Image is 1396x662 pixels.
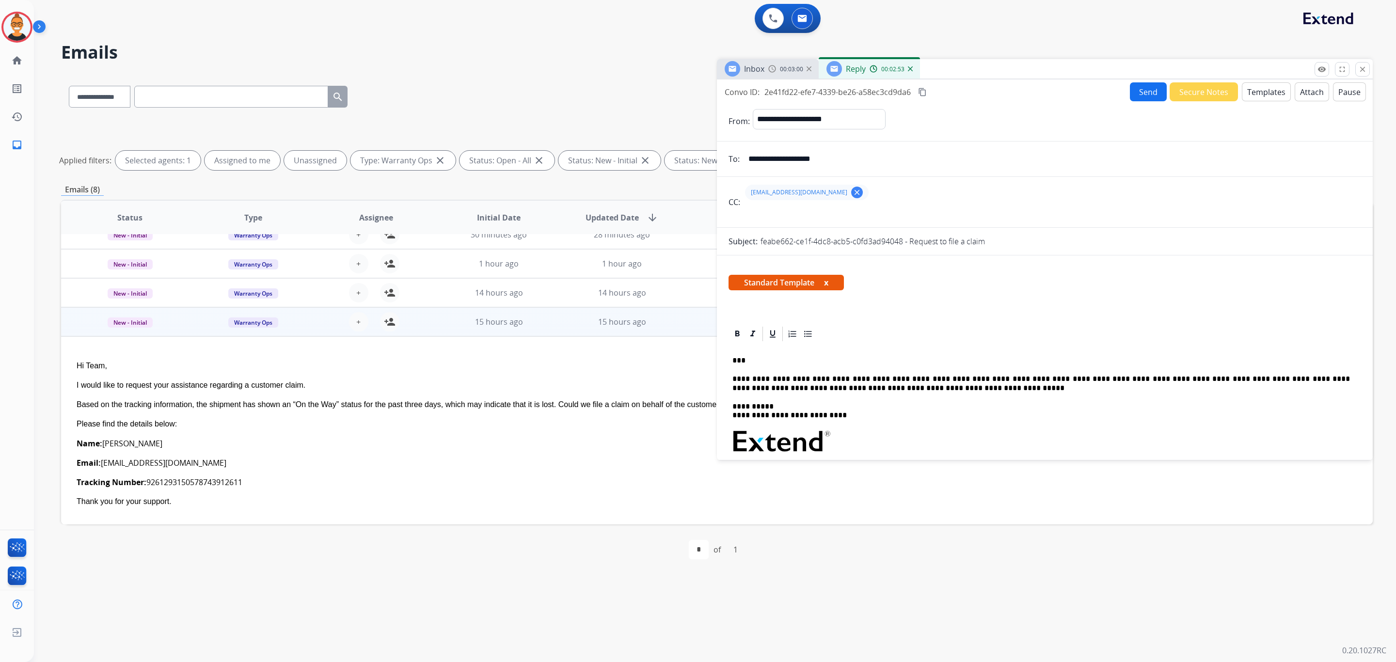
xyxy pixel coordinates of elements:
p: 0.20.1027RC [1342,645,1386,656]
div: Hi Team, [77,360,1111,372]
span: 30 minutes ago [471,229,527,240]
mat-icon: person_add [384,287,396,299]
span: 15 hours ago [475,316,523,327]
mat-icon: close [533,155,545,166]
b: Name: [77,438,102,449]
p: Subject: [729,236,758,247]
mat-icon: search [332,91,344,103]
mat-icon: history [11,111,23,123]
p: Applied filters: [59,155,111,166]
button: + [349,283,368,302]
button: + [349,225,368,244]
span: Inbox [744,63,764,74]
button: Send [1130,82,1167,101]
div: Thank you for your support. [77,496,1111,507]
div: Unassigned [284,151,347,170]
span: Standard Template [729,275,844,290]
span: 2e41fd22-efe7-4339-be26-a58ec3cd9da6 [764,87,911,97]
mat-icon: person_add [384,258,396,269]
span: New - Initial [108,288,153,299]
span: New - Initial [108,317,153,328]
span: New - Initial [108,259,153,269]
mat-icon: clear [853,188,861,197]
mat-icon: home [11,55,23,66]
div: Ordered List [785,327,800,341]
p: CC: [729,196,740,208]
span: Initial Date [477,212,521,223]
h2: Emails [61,43,1373,62]
span: Type [244,212,262,223]
mat-icon: person_add [384,316,396,328]
mat-icon: list_alt [11,83,23,95]
span: + [356,316,361,328]
div: 9261293150578743912611 [77,476,1111,488]
button: Templates [1242,82,1291,101]
mat-icon: content_copy [918,88,927,96]
div: 1 [726,540,746,559]
span: Warranty Ops [228,317,278,328]
span: Assignee [359,212,393,223]
mat-icon: close [434,155,446,166]
p: To: [729,153,740,165]
div: Status: Open - All [460,151,555,170]
span: + [356,258,361,269]
b: Tracking Number: [77,477,146,488]
span: [EMAIL_ADDRESS][DOMAIN_NAME] [751,189,847,196]
div: Selected agents: 1 [115,151,201,170]
p: Convo ID: [725,86,760,98]
div: Italic [746,327,760,341]
span: Warranty Ops [228,259,278,269]
mat-icon: remove_red_eye [1317,65,1326,74]
img: avatar [3,14,31,41]
div: I would like to request your assistance regarding a customer claim. [77,379,1111,391]
button: Pause [1333,82,1366,101]
mat-icon: person_add [384,229,396,240]
span: Warranty Ops [228,230,278,240]
div: Bold [730,327,745,341]
button: x [824,277,828,288]
mat-icon: close [639,155,651,166]
div: Based on the tracking information, the shipment has shown an “On the Way” status for the past thr... [77,399,1111,410]
span: 28 minutes ago [594,229,650,240]
div: [EMAIL_ADDRESS][DOMAIN_NAME] [77,457,1111,469]
button: Secure Notes [1170,82,1238,101]
span: New - Initial [108,230,153,240]
button: + [349,312,368,331]
mat-icon: fullscreen [1338,65,1347,74]
p: Emails (8) [61,184,104,196]
mat-icon: close [1358,65,1367,74]
div: Underline [765,327,780,341]
div: Status: New - Initial [558,151,661,170]
span: 00:02:53 [881,65,904,73]
span: + [356,229,361,240]
b: Email: [77,457,101,468]
button: Attach [1295,82,1329,101]
span: 00:03:00 [780,65,803,73]
div: of [714,544,721,555]
div: Status: New - Reply [665,151,767,170]
span: + [356,287,361,299]
div: Type: Warranty Ops [350,151,456,170]
div: [PERSON_NAME] [77,438,1111,449]
mat-icon: arrow_downward [647,212,658,223]
span: 15 hours ago [598,316,646,327]
span: 14 hours ago [598,287,646,298]
span: Status [117,212,143,223]
button: + [349,254,368,273]
span: 1 hour ago [479,258,519,269]
mat-icon: inbox [11,139,23,151]
div: Bullet List [801,327,815,341]
span: 14 hours ago [475,287,523,298]
p: From: [729,115,750,127]
span: Reply [846,63,866,74]
span: 1 hour ago [602,258,642,269]
span: Warranty Ops [228,288,278,299]
span: Updated Date [586,212,639,223]
div: Assigned to me [205,151,280,170]
div: Please find the details below: [77,418,1111,430]
p: feabe662-ce1f-4dc8-acb5-c0fd3ad94048 - Request to file a claim [761,236,985,247]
